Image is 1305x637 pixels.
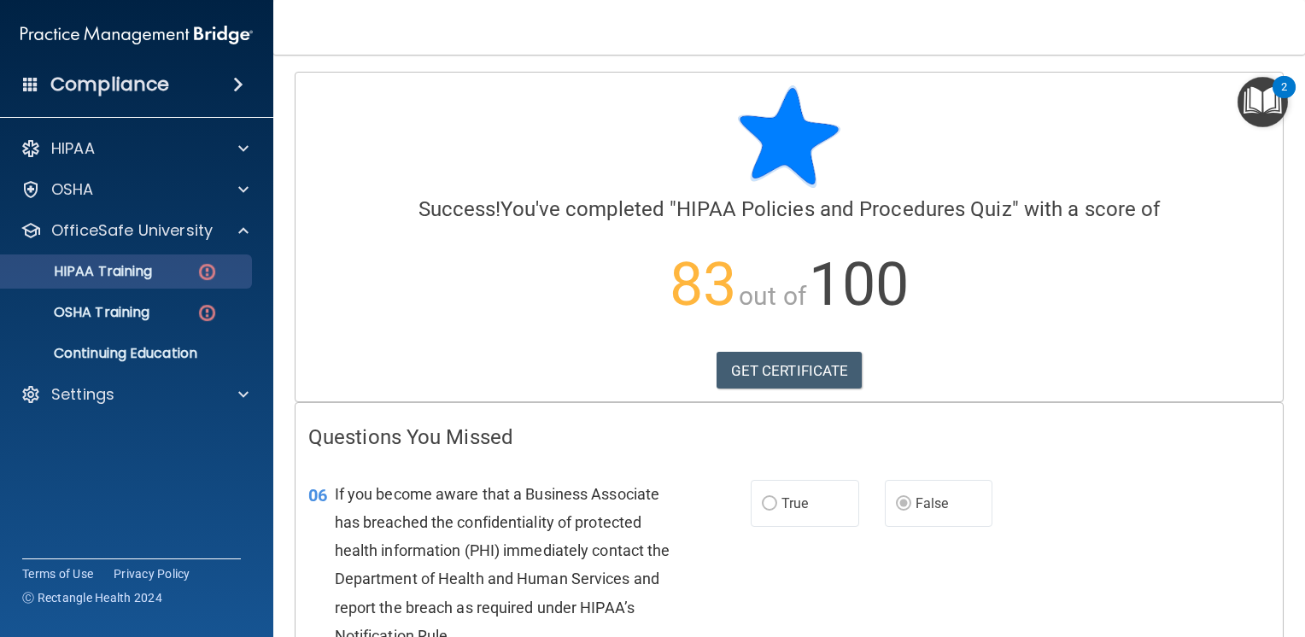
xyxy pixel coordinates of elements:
h4: Compliance [50,73,169,96]
p: OSHA Training [11,304,149,321]
a: Privacy Policy [114,565,190,582]
span: 100 [809,249,909,319]
img: blue-star-rounded.9d042014.png [738,85,840,188]
p: OSHA [51,179,94,200]
span: 83 [670,249,736,319]
a: Settings [20,384,249,405]
h4: You've completed " " with a score of [308,198,1270,220]
p: Settings [51,384,114,405]
button: Open Resource Center, 2 new notifications [1238,77,1288,127]
span: Ⓒ Rectangle Health 2024 [22,589,162,606]
span: out of [739,281,806,311]
div: 2 [1281,87,1287,109]
span: Success! [418,197,501,221]
p: Continuing Education [11,345,244,362]
span: 06 [308,485,327,506]
span: False [916,495,949,511]
img: PMB logo [20,18,253,52]
h4: Questions You Missed [308,426,1270,448]
img: danger-circle.6113f641.png [196,261,218,283]
p: HIPAA Training [11,263,152,280]
img: danger-circle.6113f641.png [196,302,218,324]
a: OSHA [20,179,249,200]
a: GET CERTIFICATE [717,352,863,389]
input: True [762,498,777,511]
p: HIPAA [51,138,95,159]
span: True [781,495,808,511]
a: Terms of Use [22,565,93,582]
iframe: Drift Widget Chat Controller [1220,519,1285,584]
p: OfficeSafe University [51,220,213,241]
span: HIPAA Policies and Procedures Quiz [676,197,1011,221]
a: OfficeSafe University [20,220,249,241]
input: False [896,498,911,511]
a: HIPAA [20,138,249,159]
